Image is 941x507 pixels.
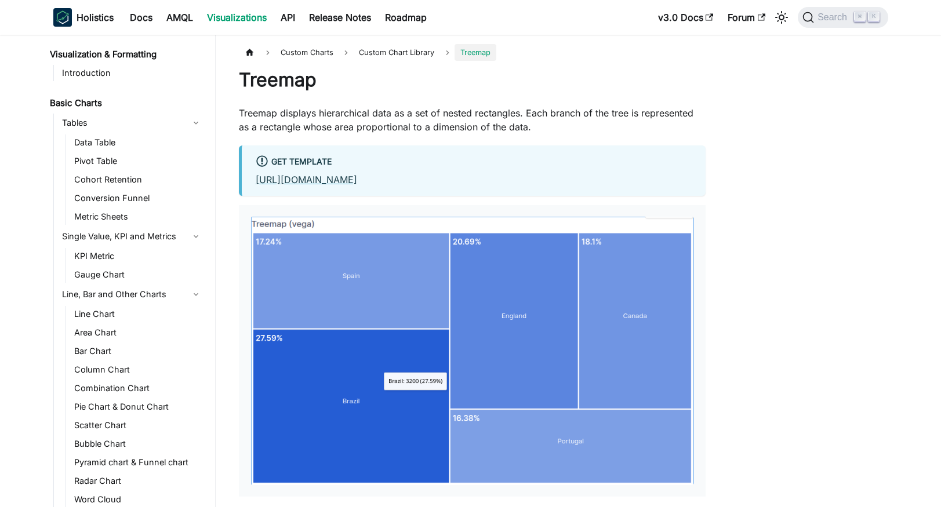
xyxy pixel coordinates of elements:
[159,8,200,27] a: AMQL
[46,95,205,111] a: Basic Charts
[239,106,706,134] p: Treemap displays hierarchical data as a set of nested rectangles. Each branch of the tree is repr...
[53,8,114,27] a: HolisticsHolistics
[59,114,205,132] a: Tables
[71,399,205,415] a: Pie Chart & Donut Chart
[814,12,854,23] span: Search
[59,227,205,246] a: Single Value, KPI and Metrics
[71,380,205,396] a: Combination Chart
[71,362,205,378] a: Column Chart
[71,473,205,489] a: Radar Chart
[71,190,205,206] a: Conversion Funnel
[200,8,274,27] a: Visualizations
[71,324,205,341] a: Area Chart
[868,12,880,22] kbd: K
[71,209,205,225] a: Metric Sheets
[71,153,205,169] a: Pivot Table
[239,68,706,92] h1: Treemap
[256,174,357,185] a: [URL][DOMAIN_NAME]
[71,267,205,283] a: Gauge Chart
[71,436,205,452] a: Bubble Chart
[721,8,772,27] a: Forum
[123,8,159,27] a: Docs
[71,248,205,264] a: KPI Metric
[239,44,706,61] nav: Breadcrumbs
[71,172,205,188] a: Cohort Retention
[772,8,791,27] button: Switch between dark and light mode (currently light mode)
[71,454,205,470] a: Pyramid chart & Funnel chart
[359,48,434,57] span: Custom Chart Library
[71,134,205,151] a: Data Table
[302,8,378,27] a: Release Notes
[59,65,205,81] a: Introduction
[239,44,261,61] a: Home page
[71,417,205,433] a: Scatter Chart
[77,10,114,24] b: Holistics
[651,8,721,27] a: v3.0 Docs
[46,46,205,63] a: Visualization & Formatting
[854,12,866,22] kbd: ⌘
[71,306,205,322] a: Line Chart
[256,155,692,170] div: Get Template
[275,44,339,61] span: Custom Charts
[71,343,205,359] a: Bar Chart
[42,35,216,507] nav: Docs sidebar
[274,8,302,27] a: API
[353,44,440,61] a: Custom Chart Library
[378,8,434,27] a: Roadmap
[53,8,72,27] img: Holistics
[798,7,888,28] button: Search (Command+K)
[59,285,205,304] a: Line, Bar and Other Charts
[455,44,496,61] span: Treemap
